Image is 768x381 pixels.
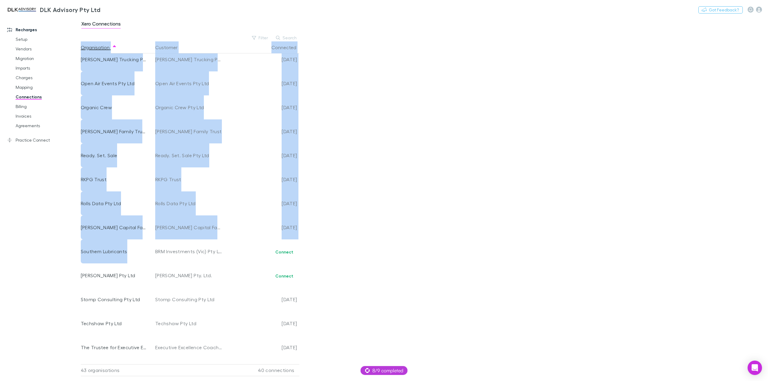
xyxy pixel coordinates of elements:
div: [DATE] [225,335,297,359]
div: Open Air Events Pty Ltd [81,71,147,95]
div: [DATE] [225,311,297,335]
div: [DATE] [225,287,297,311]
div: Stomp Consulting Pty Ltd [81,287,147,311]
div: Techshaw Pty Ltd [81,311,147,335]
div: [PERSON_NAME] Capital Family Trust [81,215,147,239]
button: Organisation [81,41,117,53]
a: Mapping [10,82,84,92]
a: Imports [10,63,84,73]
div: RKPG Trust [155,167,223,191]
a: Setup [10,34,84,44]
div: Executive Excellence Coaching Trust [155,335,223,359]
a: Charges [10,73,84,82]
div: [DATE] [225,95,297,119]
div: [PERSON_NAME] Capital Family Trust [155,215,223,239]
div: [DATE] [225,143,297,167]
button: Customer [155,41,185,53]
a: Connections [10,92,84,102]
div: [PERSON_NAME] Trucking Pty Ltd [81,47,147,71]
div: [DATE] [225,215,297,239]
a: Practice Connect [1,135,84,145]
div: [DATE] [225,191,297,215]
button: Connect [271,248,297,256]
div: [PERSON_NAME] Pty Ltd [81,263,147,287]
div: BRM Investments (Vic) Pty Ltd [155,239,223,263]
div: [PERSON_NAME] Family Trust [155,119,223,143]
button: Filter [249,34,272,41]
div: Organic Crew [81,95,147,119]
a: Vendors [10,44,84,54]
div: [PERSON_NAME] Family Trust [81,119,147,143]
a: Recharges [1,25,84,34]
div: Rolls Data Pty Ltd [155,191,223,215]
button: Connect [271,272,297,280]
div: [PERSON_NAME] Pty. Ltd. [155,263,223,287]
div: [DATE] [225,47,297,71]
a: DLK Advisory Pty Ltd [2,2,104,17]
div: Ready. Set. Sale [81,143,147,167]
a: Billing [10,102,84,111]
div: [DATE] [225,167,297,191]
div: 40 connections [225,364,297,376]
button: Search [273,34,300,41]
div: [PERSON_NAME] Trucking Pty Ltd [155,47,223,71]
div: Stomp Consulting Pty Ltd [155,287,223,311]
div: [DATE] [225,119,297,143]
div: [DATE] [225,71,297,95]
button: Connected [271,41,304,53]
button: Got Feedback? [698,6,743,13]
span: Xero Connections [81,21,121,28]
h3: DLK Advisory Pty Ltd [40,6,100,13]
div: 43 organisations [81,364,153,376]
div: Open Intercom Messenger [748,361,762,375]
div: Organic Crew Pty Ltd [155,95,223,119]
div: Techshaw Pty Ltd [155,311,223,335]
div: Open Air Events Pty Ltd [155,71,223,95]
a: Invoices [10,111,84,121]
div: The Trustee for Executive Excellence Coaching Trust [81,335,147,359]
div: Rolls Data Pty Ltd [81,191,147,215]
a: Migration [10,54,84,63]
div: RKPG Trust [81,167,147,191]
div: Ready. Set. Sale Pty Ltd [155,143,223,167]
a: Agreements [10,121,84,130]
img: DLK Advisory Pty Ltd's Logo [6,6,38,13]
div: Southern Lubricants [81,239,147,263]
